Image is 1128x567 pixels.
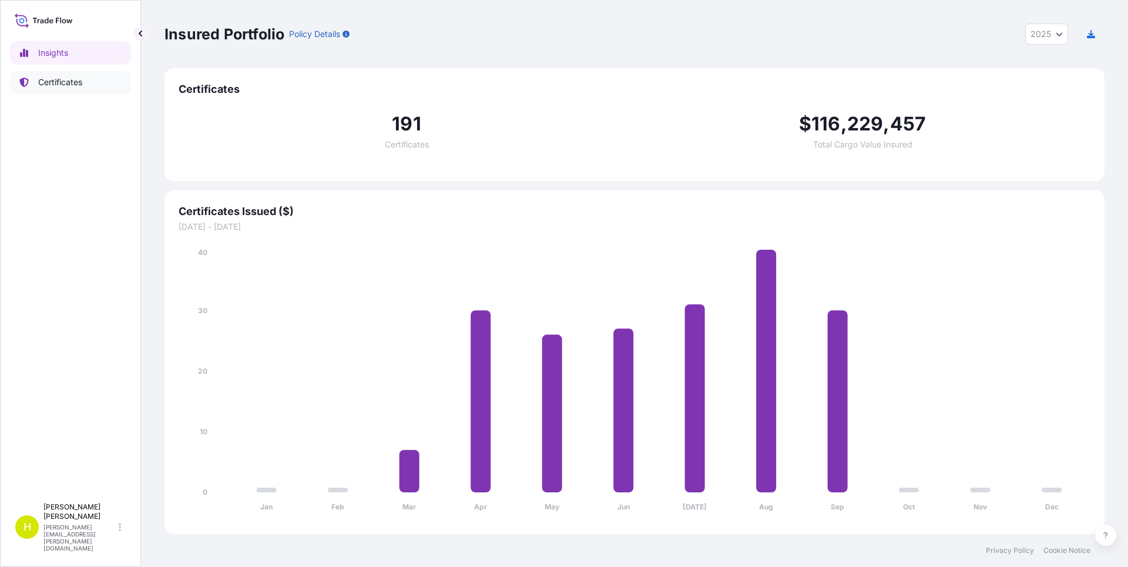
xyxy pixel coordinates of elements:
[10,71,131,94] a: Certificates
[10,41,131,65] a: Insights
[847,115,884,133] span: 229
[683,502,707,511] tspan: [DATE]
[890,115,926,133] span: 457
[903,502,915,511] tspan: Oct
[179,204,1090,219] span: Certificates Issued ($)
[43,524,116,552] p: [PERSON_NAME][EMAIL_ADDRESS][PERSON_NAME][DOMAIN_NAME]
[23,521,31,533] span: H
[1030,28,1051,40] span: 2025
[198,306,207,315] tspan: 30
[1025,24,1068,45] button: Year Selector
[617,502,630,511] tspan: Jun
[986,546,1034,555] a: Privacy Policy
[392,115,421,133] span: 191
[200,427,207,436] tspan: 10
[831,502,844,511] tspan: Sep
[545,502,560,511] tspan: May
[799,115,811,133] span: $
[179,221,1090,233] span: [DATE] - [DATE]
[1043,546,1090,555] a: Cookie Notice
[203,488,207,496] tspan: 0
[402,502,416,511] tspan: Mar
[1045,502,1059,511] tspan: Dec
[289,28,340,40] p: Policy Details
[43,502,116,521] p: [PERSON_NAME] [PERSON_NAME]
[38,76,82,88] p: Certificates
[973,502,988,511] tspan: Nov
[179,82,1090,96] span: Certificates
[38,47,68,59] p: Insights
[198,248,207,257] tspan: 40
[331,502,344,511] tspan: Feb
[198,367,207,375] tspan: 20
[883,115,889,133] span: ,
[385,140,429,149] span: Certificates
[164,25,284,43] p: Insured Portfolio
[841,115,847,133] span: ,
[260,502,273,511] tspan: Jan
[474,502,487,511] tspan: Apr
[759,502,773,511] tspan: Aug
[811,115,841,133] span: 116
[813,140,912,149] span: Total Cargo Value Insured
